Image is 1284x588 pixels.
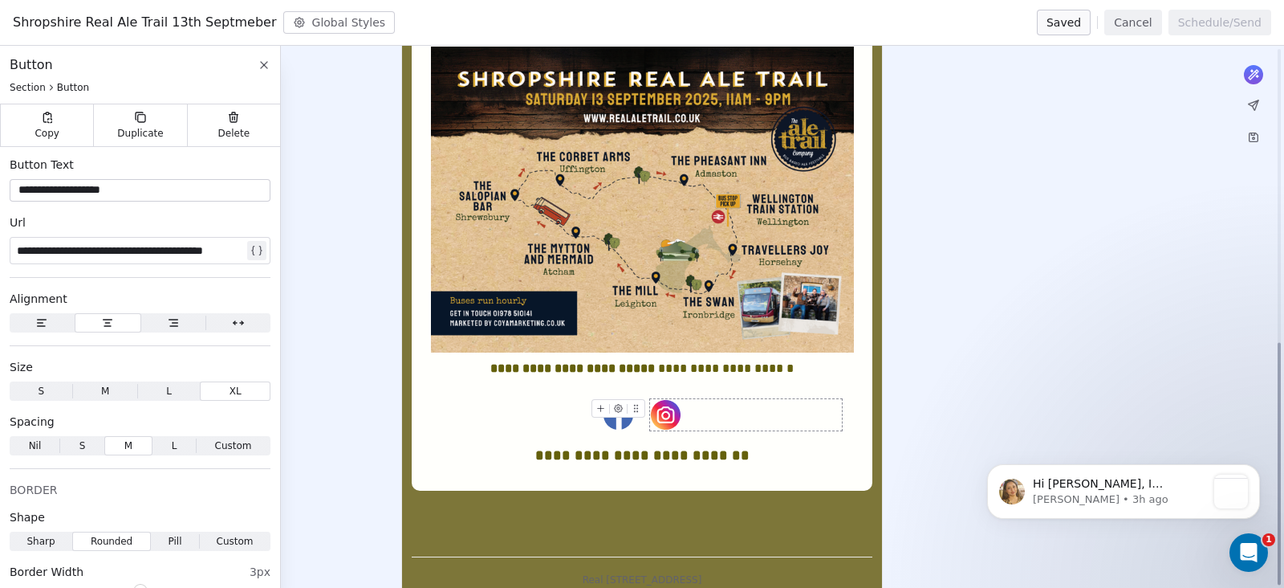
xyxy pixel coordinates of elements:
[10,55,53,75] span: Button
[29,439,42,453] span: Nil
[10,414,55,430] span: Spacing
[27,534,55,549] span: Sharp
[35,127,59,140] span: Copy
[1104,10,1161,35] button: Cancel
[1229,533,1268,572] iframe: Intercom live chat
[101,384,109,398] span: M
[10,214,26,231] span: Url
[218,127,250,140] span: Delete
[10,81,46,94] span: Section
[10,564,83,580] span: Border Width
[10,291,67,307] span: Alignment
[117,127,163,140] span: Duplicate
[38,384,44,398] span: S
[166,384,172,398] span: L
[1037,10,1091,35] button: Saved
[1168,10,1271,35] button: Schedule/Send
[10,482,270,498] div: BORDER
[10,359,33,375] span: Size
[172,439,177,453] span: L
[250,564,270,580] span: 3px
[215,439,252,453] span: Custom
[13,13,277,32] span: Shropshire Real Ale Trail 13th Septmeber
[169,534,182,549] span: Pill
[1262,533,1275,546] span: 1
[963,432,1284,545] iframe: Intercom notifications message
[217,534,254,549] span: Custom
[57,81,89,94] span: Button
[283,11,396,34] button: Global Styles
[79,439,86,453] span: S
[10,509,45,525] span: Shape
[10,157,74,173] span: Button Text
